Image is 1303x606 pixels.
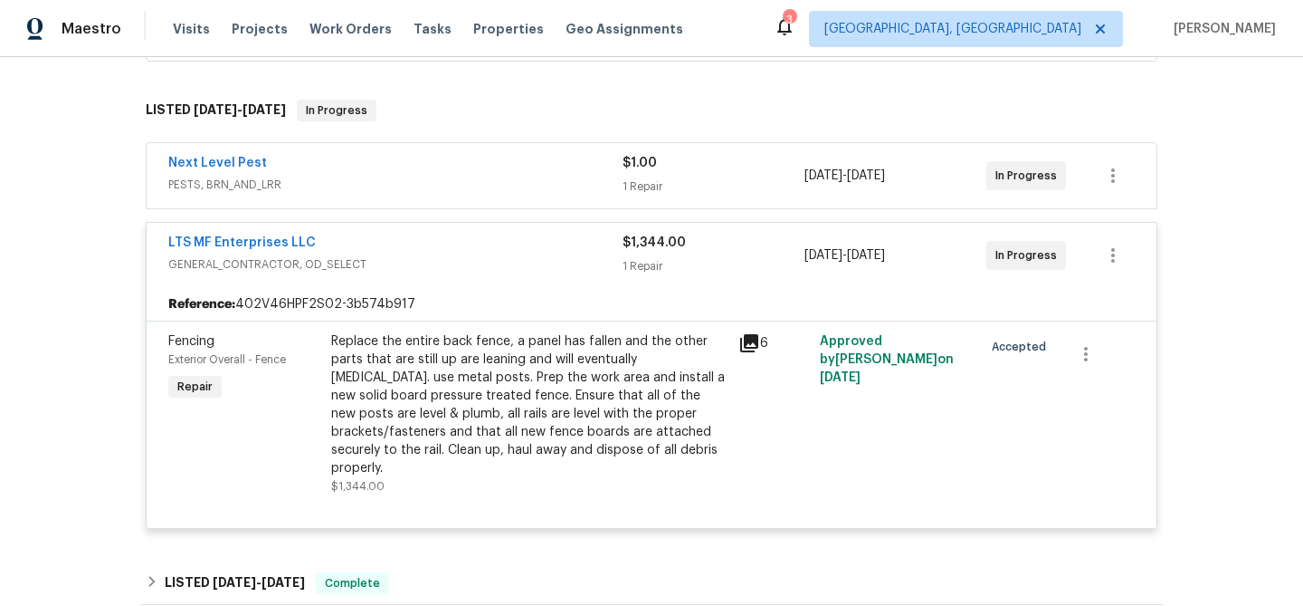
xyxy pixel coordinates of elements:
span: [DATE] [213,576,256,589]
span: $1.00 [623,157,657,169]
span: $1,344.00 [331,481,385,492]
span: Complete [318,574,387,592]
span: Accepted [992,338,1053,356]
a: Next Level Pest [168,157,267,169]
span: Projects [232,20,288,38]
span: In Progress [995,246,1064,265]
span: - [804,167,885,185]
div: Replace the entire back fence, a panel has fallen and the other parts that are still up are leani... [331,332,728,477]
h6: LISTED [146,100,286,121]
div: 1 Repair [623,257,804,275]
span: Maestro [62,20,121,38]
div: 1 Repair [623,178,804,196]
span: [GEOGRAPHIC_DATA], [GEOGRAPHIC_DATA] [824,20,1081,38]
div: 3 [783,11,795,29]
span: [DATE] [804,169,842,182]
span: - [213,576,305,589]
span: [DATE] [194,103,237,116]
span: In Progress [995,167,1064,185]
span: Fencing [168,335,214,348]
span: [PERSON_NAME] [1166,20,1276,38]
span: Visits [173,20,210,38]
span: [DATE] [847,169,885,182]
div: 6 [738,332,809,354]
a: LTS MF Enterprises LLC [168,236,316,249]
h6: LISTED [165,572,305,594]
span: Properties [473,20,544,38]
span: Approved by [PERSON_NAME] on [820,335,954,384]
span: Geo Assignments [566,20,683,38]
span: In Progress [299,101,375,120]
span: [DATE] [847,249,885,262]
span: Work Orders [309,20,392,38]
span: PESTS, BRN_AND_LRR [168,176,623,194]
div: LISTED [DATE]-[DATE]Complete [140,562,1163,605]
div: 402V46HPF2S02-3b574b917 [147,288,1156,321]
span: Exterior Overall - Fence [168,354,286,365]
span: [DATE] [820,371,861,384]
b: Reference: [168,295,235,313]
span: [DATE] [804,249,842,262]
div: LISTED [DATE]-[DATE]In Progress [140,82,1163,139]
span: GENERAL_CONTRACTOR, OD_SELECT [168,255,623,274]
span: [DATE] [262,576,305,589]
span: $1,344.00 [623,236,686,249]
span: Tasks [414,23,452,35]
span: - [804,246,885,265]
span: - [194,103,286,116]
span: [DATE] [243,103,286,116]
span: Repair [170,378,220,396]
